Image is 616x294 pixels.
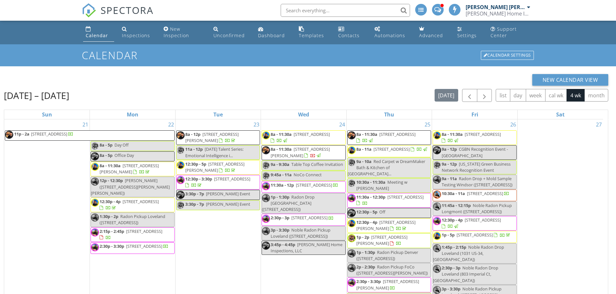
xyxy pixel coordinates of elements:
[114,152,134,158] span: Office Day
[100,243,168,249] a: 2:30p - 3:30p [STREET_ADDRESS]
[338,32,360,38] div: Contacts
[356,146,372,152] span: 8a - 11a
[100,243,124,249] span: 2:30p - 3:30p
[356,264,428,276] span: Radon Pickup FoCo ([STREET_ADDRESS][PERSON_NAME])
[480,50,535,60] a: Calendar Settings
[41,110,53,119] a: Sunday
[488,23,533,42] a: Support Center
[185,146,243,158] span: [DATE] Talent Series: Emotional Intelligence i...
[442,176,513,188] span: Radon Drop + Mold Sample Testing Windsor ([STREET_ADDRESS])
[433,265,441,273] img: 5.png
[91,152,99,160] img: dscn0032.jpeg
[82,49,535,61] h1: Calendar
[465,217,501,223] span: [STREET_ADDRESS]
[374,32,405,38] div: Automations
[91,227,175,242] a: 2:15p - 2:45p [STREET_ADDRESS]
[481,51,534,60] div: Calendar Settings
[164,26,189,38] div: New Inspection
[435,89,458,102] button: [DATE]
[442,176,457,181] span: 9a - 11a
[100,213,165,225] span: Radon Pickup Loveland ([STREET_ADDRESS])
[185,191,204,197] span: 3:30p - 7p
[262,161,270,169] img: untitled_design_95.png
[212,110,224,119] a: Tuesday
[347,145,431,157] a: 8a - 11a [STREET_ADDRESS]
[271,146,292,152] span: 8a - 11:30a
[271,182,338,188] a: 11:30a - 12p [STREET_ADDRESS]
[81,119,90,130] a: Go to September 21, 2025
[91,213,99,222] img: untitled_design.jpg
[509,119,517,130] a: Go to September 26, 2025
[348,264,356,272] img: untitled_design.jpg
[336,23,367,42] a: Contacts
[442,146,508,158] span: CGBN Recognition Event - [GEOGRAPHIC_DATA]
[271,215,289,221] span: 2:30p - 3p
[442,244,466,250] span: 1:45p - 2:15p
[91,163,99,171] img: untitled_design__20250605t063418.828.png
[185,176,212,182] span: 12:30p - 3:30p
[584,89,608,102] button: month
[347,130,431,145] a: 8a - 11:30a [STREET_ADDRESS]
[467,191,503,196] span: [STREET_ADDRESS]
[5,130,175,141] a: 11p - 2a [STREET_ADDRESS]
[185,161,244,173] a: 12:30p - 5p [STREET_ADDRESS][PERSON_NAME]
[185,176,250,188] a: 12:30p - 3:30p [STREET_ADDRESS]
[262,214,346,225] a: 2:30p - 3p [STREET_ADDRESS]
[296,23,330,42] a: Templates
[433,176,441,184] img: untitled_design.jpg
[214,176,250,182] span: [STREET_ADDRESS]
[347,218,431,233] a: 12:30p - 4p [STREET_ADDRESS][PERSON_NAME]
[348,249,356,257] img: untitled_design.jpg
[271,146,330,158] span: [STREET_ADDRESS][PERSON_NAME]
[176,160,260,175] a: 12:30p - 5p [STREET_ADDRESS][PERSON_NAME]
[101,3,154,17] span: SPECTORA
[356,194,424,206] a: 11:30a - 12:30p [STREET_ADDRESS]
[356,278,381,284] span: 2:30p - 3:30p
[442,191,509,196] a: 10:30a - 11a [STREET_ADDRESS]
[185,131,239,143] span: [STREET_ADDRESS][PERSON_NAME]
[100,163,121,169] span: 8a - 11:30a
[100,213,118,219] span: 1:30p - 2p
[433,244,504,262] span: Noble Radon Drop Loveland (1031 US-34, [GEOGRAPHIC_DATA])
[442,217,501,229] a: 12:30p - 4p [STREET_ADDRESS]
[433,265,498,283] span: Noble Radon Drop Loveland (803 Imperial Ct, [GEOGRAPHIC_DATA])
[379,209,385,215] span: Off
[100,199,121,204] span: 12:30p - 4p
[299,32,324,38] div: Templates
[442,286,460,292] span: 3p - 3:30p
[442,232,455,238] span: 1p - 5p
[433,130,517,145] a: 8a - 11:30a [STREET_ADDRESS]
[185,161,206,167] span: 12:30p - 5p
[185,146,203,152] span: 11a - 12p
[465,131,501,137] span: [STREET_ADDRESS]
[356,264,375,270] span: 2p - 2:30p
[433,161,441,169] img: untitled_design_95.png
[91,178,170,196] span: [PERSON_NAME] ([STREET_ADDRESS][PERSON_NAME][PERSON_NAME])
[177,201,185,209] img: untitled_design_95.png
[423,119,432,130] a: Go to September 25, 2025
[271,242,342,254] span: [PERSON_NAME] Home Inspections, LLC
[100,228,124,234] span: 2:15p - 2:45p
[252,119,261,130] a: Go to September 23, 2025
[91,243,99,251] img: untitled_design.jpg
[555,110,566,119] a: Saturday
[100,228,162,240] a: 2:15p - 2:45p [STREET_ADDRESS]
[442,191,465,196] span: 10:30a - 11a
[433,191,441,199] img: 5.png
[348,158,425,177] span: Red Carpet w DreamMaker Bath & Kitchen of [GEOGRAPHIC_DATA]...
[122,32,150,38] div: Inspections
[433,202,441,211] img: 5.png
[387,194,424,200] span: [STREET_ADDRESS]
[86,32,108,38] div: Calendar
[177,131,185,139] img: dscn0032.jpeg
[271,215,334,221] a: 2:30p - 3p [STREET_ADDRESS]
[271,172,292,178] span: 9:45a - 11a
[185,131,239,143] a: 8a - 12p [STREET_ADDRESS][PERSON_NAME]
[416,23,449,42] a: Advanced
[356,249,375,255] span: 1p - 1:30p
[442,217,463,223] span: 12:30p - 4p
[526,89,546,102] button: week
[348,234,356,242] img: untitled_design_95.png
[356,234,369,240] span: 1p - 2p
[348,219,356,227] img: untitled_design__20250605t063418.828.png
